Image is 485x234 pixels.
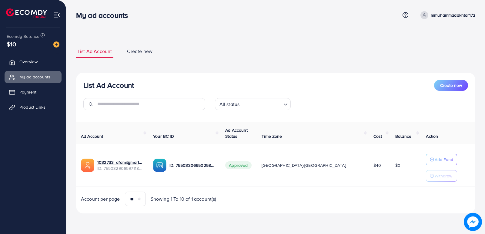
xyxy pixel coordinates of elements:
[225,161,251,169] span: Approved
[262,162,346,168] span: [GEOGRAPHIC_DATA]/[GEOGRAPHIC_DATA]
[169,162,216,169] p: ID: 7550330665025880072
[153,159,166,172] img: ic-ba-acc.ded83a64.svg
[53,41,59,48] img: image
[435,156,453,163] p: Add Fund
[81,196,120,203] span: Account per page
[395,133,411,139] span: Balance
[5,71,62,83] a: My ad accounts
[373,133,382,139] span: Cost
[97,159,143,165] a: 1032733_afamilymart_1757948609782
[440,82,462,88] span: Create new
[215,98,291,110] div: Search for option
[19,104,45,110] span: Product Links
[225,127,248,139] span: Ad Account Status
[81,133,103,139] span: Ad Account
[241,99,281,109] input: Search for option
[426,170,457,182] button: Withdraw
[19,59,38,65] span: Overview
[97,159,143,172] div: <span class='underline'>1032733_afamilymart_1757948609782</span></br>7550329065971187719
[434,80,468,91] button: Create new
[153,133,174,139] span: Your BC ID
[151,196,216,203] span: Showing 1 To 10 of 1 account(s)
[395,162,400,168] span: $0
[76,11,133,20] h3: My ad accounts
[373,162,381,168] span: $40
[218,100,241,109] span: All status
[426,154,457,165] button: Add Fund
[53,12,60,18] img: menu
[81,159,94,172] img: ic-ads-acc.e4c84228.svg
[5,86,62,98] a: Payment
[262,133,282,139] span: Time Zone
[435,172,452,180] p: Withdraw
[97,165,143,171] span: ID: 7550329065971187719
[431,12,475,19] p: mmuhammadakhtar172
[7,40,16,48] span: $10
[418,11,475,19] a: mmuhammadakhtar172
[19,89,36,95] span: Payment
[5,101,62,113] a: Product Links
[7,33,39,39] span: Ecomdy Balance
[6,8,47,18] img: logo
[127,48,152,55] span: Create new
[83,81,134,90] h3: List Ad Account
[464,213,482,231] img: image
[5,56,62,68] a: Overview
[19,74,50,80] span: My ad accounts
[426,133,438,139] span: Action
[78,48,112,55] span: List Ad Account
